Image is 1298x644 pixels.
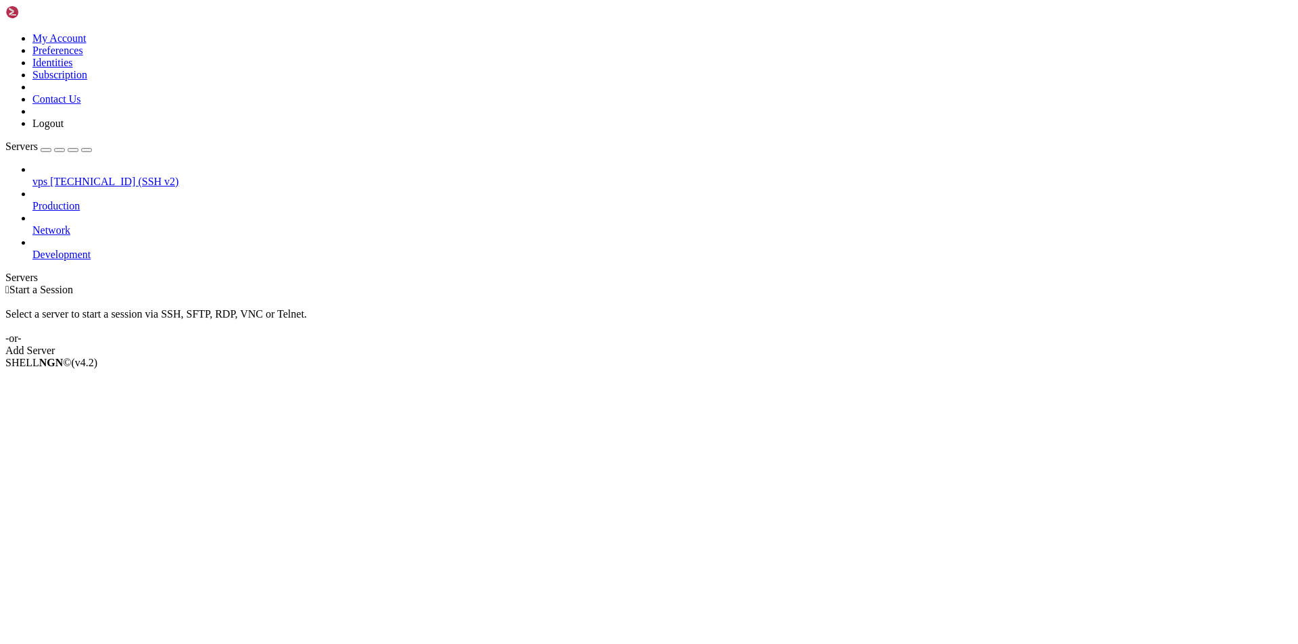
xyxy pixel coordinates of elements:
a: vps [TECHNICAL_ID] (SSH v2) [32,176,1293,188]
li: vps [TECHNICAL_ID] (SSH v2) [32,164,1293,188]
span: Network [32,224,70,236]
span: vps [32,176,47,187]
span: Start a Session [9,284,73,295]
div: Add Server [5,345,1293,357]
div: Select a server to start a session via SSH, SFTP, RDP, VNC or Telnet. -or- [5,296,1293,345]
a: Logout [32,118,64,129]
span:  [5,284,9,295]
li: Development [32,237,1293,261]
a: Preferences [32,45,83,56]
span: Development [32,249,91,260]
li: Production [32,188,1293,212]
a: Identities [32,57,73,68]
span: Servers [5,141,38,152]
a: Servers [5,141,92,152]
span: 4.2.0 [72,357,98,368]
div: Servers [5,272,1293,284]
span: SHELL © [5,357,97,368]
a: Network [32,224,1293,237]
a: My Account [32,32,87,44]
b: NGN [39,357,64,368]
a: Development [32,249,1293,261]
span: Production [32,200,80,212]
span: [TECHNICAL_ID] (SSH v2) [50,176,178,187]
img: Shellngn [5,5,83,19]
a: Contact Us [32,93,81,105]
a: Production [32,200,1293,212]
a: Subscription [32,69,87,80]
li: Network [32,212,1293,237]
